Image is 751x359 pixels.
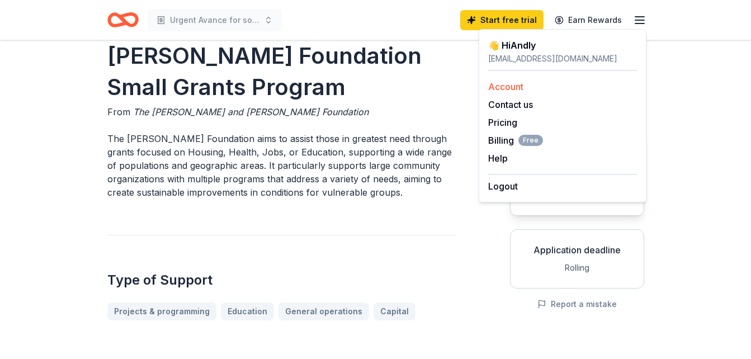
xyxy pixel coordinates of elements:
span: Billing [488,134,543,147]
a: Home [107,7,139,33]
a: Start free trial [460,10,544,30]
div: [EMAIL_ADDRESS][DOMAIN_NAME] [488,52,637,65]
button: BillingFree [488,134,543,147]
span: Free [518,135,543,146]
span: Urgent Avance for someone [170,13,259,27]
button: Report a mistake [537,297,617,311]
a: Capital [374,303,415,320]
a: Projects & programming [107,303,216,320]
a: Pricing [488,117,517,128]
h1: [PERSON_NAME] Foundation Small Grants Program [107,40,456,103]
button: Urgent Avance for someone [148,9,282,31]
button: Help [488,152,508,165]
a: Earn Rewards [548,10,629,30]
a: Account [488,81,523,92]
div: Rolling [519,261,635,275]
h2: Type of Support [107,271,456,289]
div: From [107,105,456,119]
button: Contact us [488,98,533,111]
div: Application deadline [519,243,635,257]
a: Education [221,303,274,320]
div: 👋 Hi Andly [488,39,637,52]
span: The [PERSON_NAME] and [PERSON_NAME] Foundation [133,106,369,117]
button: Logout [488,179,518,193]
p: The [PERSON_NAME] Foundation aims to assist those in greatest need through grants focused on Hous... [107,132,456,199]
a: General operations [278,303,369,320]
